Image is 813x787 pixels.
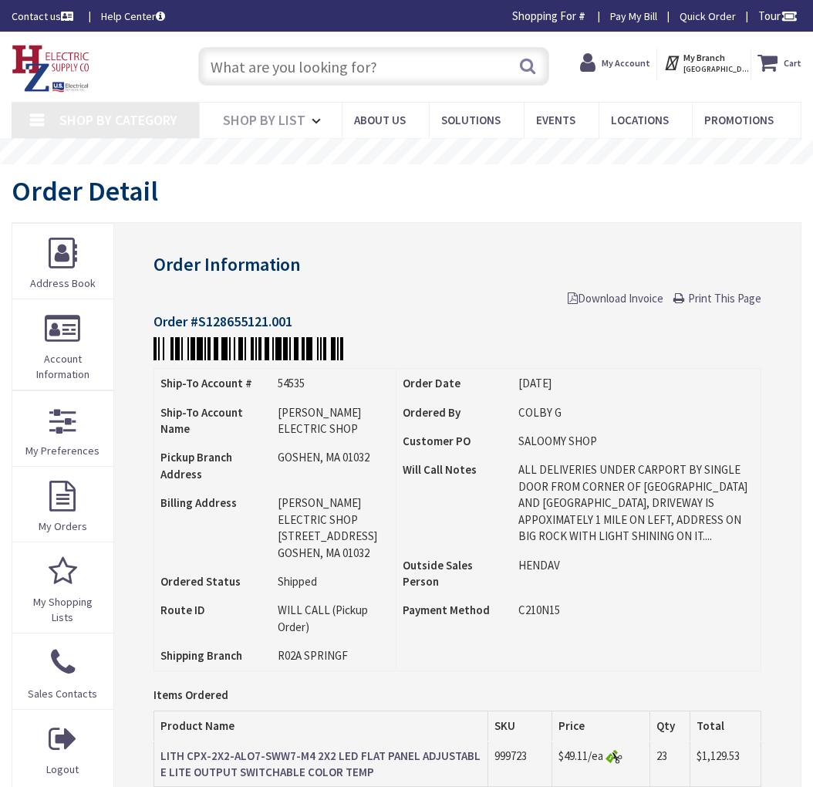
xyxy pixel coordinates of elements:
[278,495,390,561] div: [PERSON_NAME] ELECTRIC SHOP [STREET_ADDRESS] GOSHEN, MA 01032
[12,176,158,207] h1: Order Detail
[568,291,663,306] span: Download Invoice
[223,111,305,129] span: Shop By List
[160,450,232,481] strong: Pickup Branch Address
[673,290,761,306] a: Print This Page
[656,748,667,763] span: 23
[272,398,396,444] td: [PERSON_NAME] ELECTRIC SHOP
[403,462,477,477] strong: Will Call Notes
[153,255,761,275] h3: Order Information
[59,111,177,129] span: Shop By Category
[403,603,490,617] strong: Payment Method
[160,574,241,589] strong: Ordered Status
[552,741,650,787] td: /ea
[704,113,774,127] span: Promotions
[272,596,396,641] td: WILL CALL (Pickup Order)
[602,57,650,69] strong: My Account
[403,405,460,420] strong: Ordered By
[536,113,575,127] span: Events
[683,64,749,74] span: [GEOGRAPHIC_DATA], [GEOGRAPHIC_DATA]
[12,710,113,785] a: Logout
[12,8,76,24] a: Contact us
[36,352,89,381] span: Account Information
[153,314,761,329] h4: Order #S128655121.001
[30,276,96,290] span: Address Book
[487,741,552,787] td: 999723
[579,8,585,23] strong: #
[610,8,657,24] a: Pay My Bill
[12,45,90,93] img: HZ Electric Supply
[512,398,760,427] td: COLBY G
[552,711,650,741] th: Price
[649,711,690,741] th: Qty
[12,299,113,390] a: Account Information
[160,495,237,510] strong: Billing Address
[512,427,760,455] td: SALOOMY SHOP
[688,291,761,306] span: Print This Page
[784,49,801,76] strong: Cart
[272,369,396,397] td: 54535
[403,376,460,390] strong: Order Date
[580,49,650,76] a: My Account
[512,455,760,550] td: ALL DELIVERIES UNDER CARPORT BY SINGLE DOOR FROM CORNER OF [GEOGRAPHIC_DATA] AND [GEOGRAPHIC_DATA...
[160,748,481,781] a: LITH CPX-2X2-ALO7-SWW7-M4 2X2 LED FLAT PANEL ADJUSTABLE LITE OUTPUT SWITCHABLE COLOR TEMP
[568,290,663,306] a: Download Invoice
[512,551,760,596] td: HENDAV
[272,641,396,670] td: R02A SPRINGF
[518,602,754,618] li: C210N15
[12,542,113,633] a: My Shopping Lists
[606,750,622,764] img: Rebated
[12,391,113,466] a: My Preferences
[39,519,87,533] span: My Orders
[354,113,406,127] span: About Us
[690,711,761,741] th: Total
[278,449,390,465] div: GOSHEN, MA 01032
[12,633,113,708] a: Sales Contacts
[160,748,481,779] strong: LITH CPX-2X2-ALO7-SWW7-M4 2X2 LED FLAT PANEL ADJUSTABLE LITE OUTPUT SWITCHABLE COLOR TEMP
[558,748,588,763] span: $49.11
[291,144,519,159] rs-layer: Free Same Day Pickup at 8 Locations
[683,52,725,63] strong: My Branch
[28,687,97,701] span: Sales Contacts
[25,444,100,458] span: My Preferences
[160,405,243,436] strong: Ship-To Account Name
[680,8,736,24] a: Quick Order
[153,337,343,360] img: KDVh4AT91Yl9lR7zwAAAAASUVORK5CYII=
[403,558,473,589] strong: Outside Sales Person
[663,49,744,76] div: My Branch [GEOGRAPHIC_DATA], [GEOGRAPHIC_DATA]
[441,113,501,127] span: Solutions
[512,8,576,23] span: Shopping For
[12,224,113,299] a: Address Book
[512,369,760,397] td: [DATE]
[198,47,549,86] input: What are you looking for?
[46,762,79,776] span: Logout
[757,49,801,76] a: Cart
[160,603,205,617] strong: Route ID
[153,687,228,702] strong: Items Ordered
[160,376,252,390] strong: Ship-To Account #
[33,595,93,624] span: My Shopping Lists
[160,648,242,663] strong: Shipping Branch
[153,711,487,741] th: Product Name
[611,113,669,127] span: Locations
[758,8,798,23] span: Tour
[12,467,113,542] a: My Orders
[403,434,471,448] strong: Customer PO
[101,8,165,24] a: Help Center
[272,567,396,596] td: Shipped
[697,748,740,763] span: $1,129.53
[487,711,552,741] th: SKU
